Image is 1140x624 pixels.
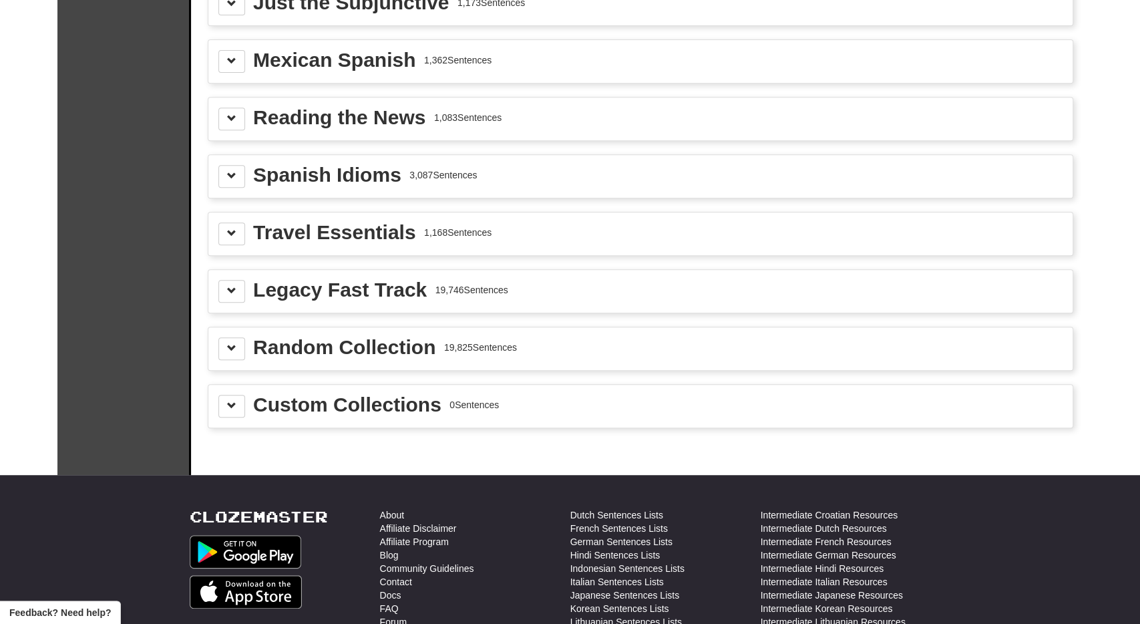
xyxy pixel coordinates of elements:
[570,522,668,535] a: French Sentences Lists
[380,602,399,615] a: FAQ
[761,575,888,589] a: Intermediate Italian Resources
[253,165,401,185] div: Spanish Idioms
[380,508,405,522] a: About
[435,283,508,297] div: 19,746 Sentences
[570,508,663,522] a: Dutch Sentences Lists
[761,535,892,549] a: Intermediate French Resources
[570,535,673,549] a: German Sentences Lists
[449,398,499,412] div: 0 Sentences
[380,589,401,602] a: Docs
[253,395,441,415] div: Custom Collections
[380,522,457,535] a: Affiliate Disclaimer
[190,575,303,609] img: Get it on App Store
[424,53,492,67] div: 1,362 Sentences
[409,168,477,182] div: 3,087 Sentences
[761,508,898,522] a: Intermediate Croatian Resources
[761,602,893,615] a: Intermediate Korean Resources
[380,535,449,549] a: Affiliate Program
[9,606,111,619] span: Open feedback widget
[570,575,664,589] a: Italian Sentences Lists
[761,589,903,602] a: Intermediate Japanese Resources
[570,589,679,602] a: Japanese Sentences Lists
[253,337,435,357] div: Random Collection
[253,280,427,300] div: Legacy Fast Track
[444,341,517,354] div: 19,825 Sentences
[761,562,884,575] a: Intermediate Hindi Resources
[570,549,660,562] a: Hindi Sentences Lists
[570,602,669,615] a: Korean Sentences Lists
[424,226,492,239] div: 1,168 Sentences
[761,549,896,562] a: Intermediate German Resources
[570,562,685,575] a: Indonesian Sentences Lists
[761,522,887,535] a: Intermediate Dutch Resources
[380,562,474,575] a: Community Guidelines
[190,535,302,569] img: Get it on Google Play
[434,111,502,124] div: 1,083 Sentences
[253,222,416,243] div: Travel Essentials
[253,108,425,128] div: Reading the News
[380,549,399,562] a: Blog
[380,575,412,589] a: Contact
[253,50,415,70] div: Mexican Spanish
[190,508,328,525] a: Clozemaster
